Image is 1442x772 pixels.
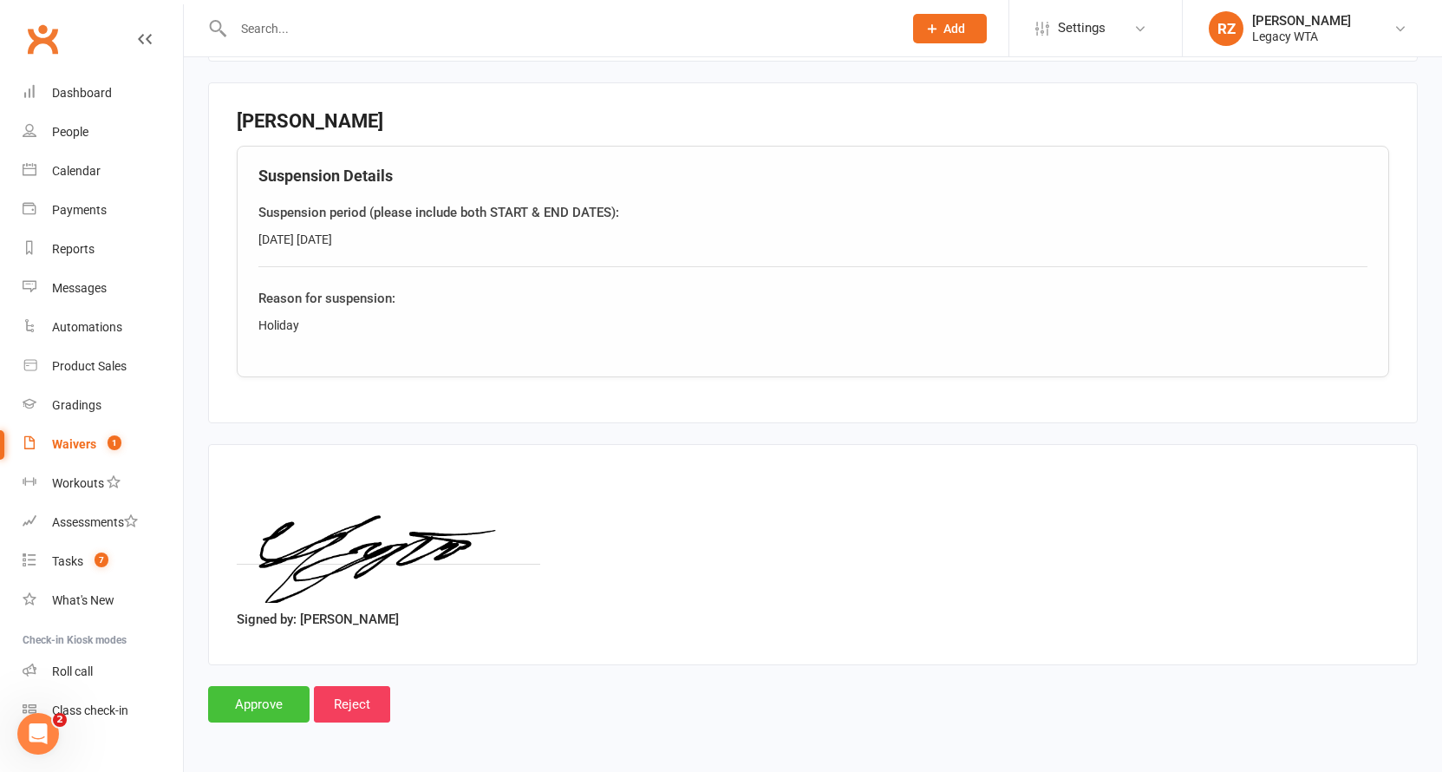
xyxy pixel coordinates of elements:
[314,686,390,723] input: Reject
[52,664,93,678] div: Roll call
[1252,29,1351,44] div: Legacy WTA
[1209,11,1243,46] div: RZ
[23,542,183,581] a: Tasks 7
[258,167,1367,185] h4: Suspension Details
[17,713,59,755] iframe: Intercom live chat
[52,242,95,256] div: Reports
[23,347,183,386] a: Product Sales
[52,593,114,607] div: What's New
[23,425,183,464] a: Waivers 1
[23,308,183,347] a: Automations
[237,609,399,630] label: Signed by: [PERSON_NAME]
[23,691,183,730] a: Class kiosk mode
[23,386,183,425] a: Gradings
[943,22,965,36] span: Add
[95,553,108,567] span: 7
[23,503,183,542] a: Assessments
[52,398,101,412] div: Gradings
[52,359,127,373] div: Product Sales
[1252,13,1351,29] div: [PERSON_NAME]
[53,713,67,727] span: 2
[52,515,138,529] div: Assessments
[52,125,88,139] div: People
[208,686,310,723] input: Approve
[21,17,64,61] a: Clubworx
[23,191,183,230] a: Payments
[52,320,122,334] div: Automations
[52,437,96,451] div: Waivers
[52,164,101,178] div: Calendar
[258,316,1367,335] div: Holiday
[23,152,183,191] a: Calendar
[258,230,1367,249] div: [DATE] [DATE]
[52,554,83,568] div: Tasks
[52,476,104,490] div: Workouts
[23,74,183,113] a: Dashboard
[237,111,1389,132] h3: [PERSON_NAME]
[1058,9,1106,48] span: Settings
[23,464,183,503] a: Workouts
[52,703,128,717] div: Class check-in
[913,14,987,43] button: Add
[23,652,183,691] a: Roll call
[23,269,183,308] a: Messages
[23,113,183,152] a: People
[237,473,540,603] img: image1755246098.png
[23,581,183,620] a: What's New
[228,16,891,41] input: Search...
[258,288,1367,309] div: Reason for suspension:
[258,202,1367,223] div: Suspension period (please include both START & END DATES):
[23,230,183,269] a: Reports
[52,203,107,217] div: Payments
[52,281,107,295] div: Messages
[52,86,112,100] div: Dashboard
[108,435,121,450] span: 1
